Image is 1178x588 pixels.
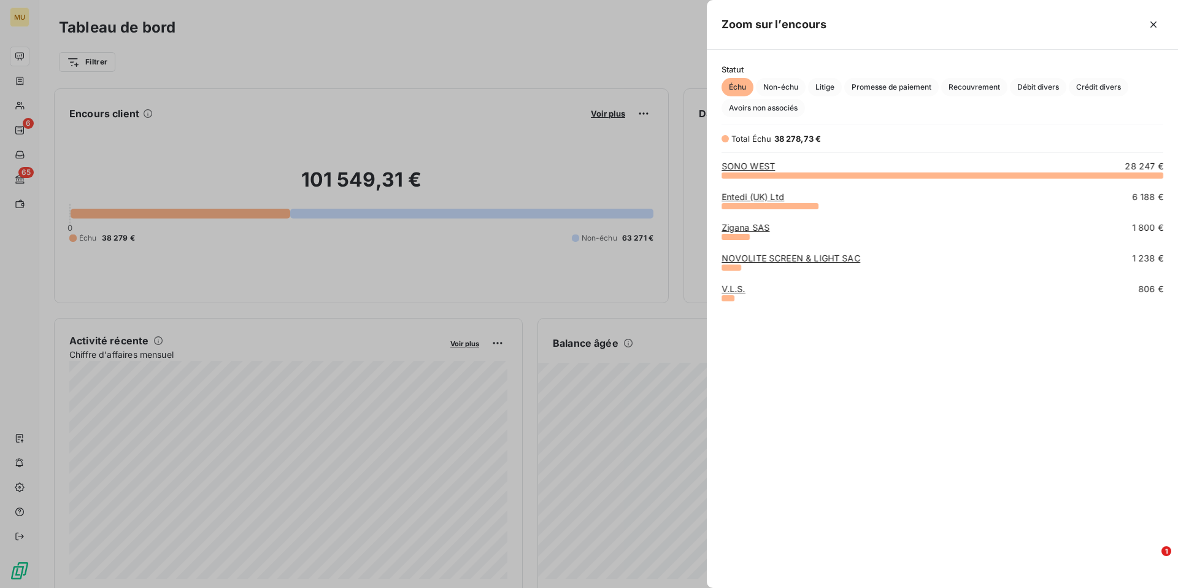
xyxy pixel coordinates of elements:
a: Entedi (UK) Ltd [722,191,784,202]
a: NOVOLITE SCREEN & LIGHT SAC [722,253,860,263]
button: Échu [722,78,753,96]
span: 38 278,73 € [774,134,822,144]
a: V.L.S. [722,284,745,294]
span: 6 188 € [1132,191,1163,203]
button: Non-échu [756,78,806,96]
button: Recouvrement [941,78,1007,96]
a: Zigana SAS [722,222,770,233]
button: Promesse de paiement [844,78,939,96]
span: 1 [1161,546,1171,556]
button: Débit divers [1010,78,1066,96]
button: Avoirs non associés [722,99,805,117]
span: 1 238 € [1132,252,1163,265]
span: 1 800 € [1132,222,1163,234]
span: Statut [722,64,1163,74]
span: 806 € [1138,283,1163,295]
span: Total Échu [731,134,772,144]
div: grid [707,160,1178,573]
span: 28 247 € [1125,160,1163,172]
a: SONO WEST [722,161,775,171]
button: Litige [808,78,842,96]
button: Crédit divers [1069,78,1128,96]
h5: Zoom sur l’encours [722,16,826,33]
iframe: Intercom live chat [1136,546,1166,576]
